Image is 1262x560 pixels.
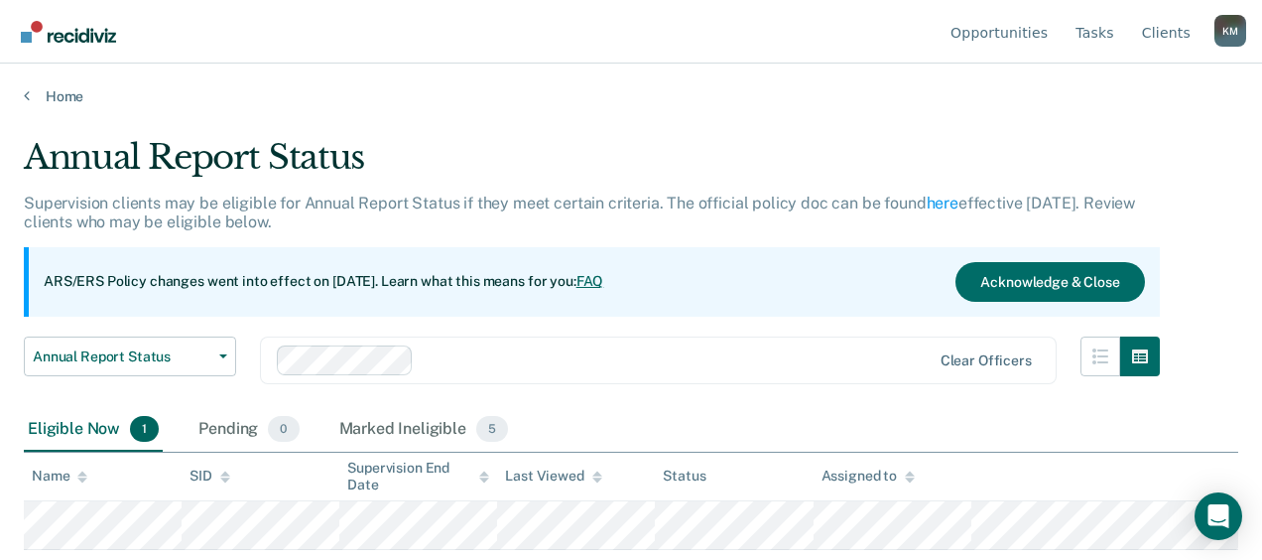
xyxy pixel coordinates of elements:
[941,352,1032,369] div: Clear officers
[576,273,604,289] a: FAQ
[663,468,705,485] div: Status
[347,460,489,493] div: Supervision End Date
[24,87,1238,105] a: Home
[130,416,159,442] span: 1
[24,137,1160,194] div: Annual Report Status
[335,408,513,452] div: Marked Ineligible5
[44,272,603,292] p: ARS/ERS Policy changes went into effect on [DATE]. Learn what this means for you:
[189,468,230,485] div: SID
[505,468,601,485] div: Last Viewed
[24,337,236,376] button: Annual Report Status
[1195,492,1242,540] div: Open Intercom Messenger
[1214,15,1246,47] button: Profile dropdown button
[24,194,1135,231] p: Supervision clients may be eligible for Annual Report Status if they meet certain criteria. The o...
[21,21,116,43] img: Recidiviz
[927,194,958,212] a: here
[194,408,303,452] div: Pending0
[268,416,299,442] span: 0
[821,468,915,485] div: Assigned to
[955,262,1144,302] button: Acknowledge & Close
[476,416,508,442] span: 5
[24,408,163,452] div: Eligible Now1
[1214,15,1246,47] div: K M
[33,349,211,365] span: Annual Report Status
[32,468,87,485] div: Name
